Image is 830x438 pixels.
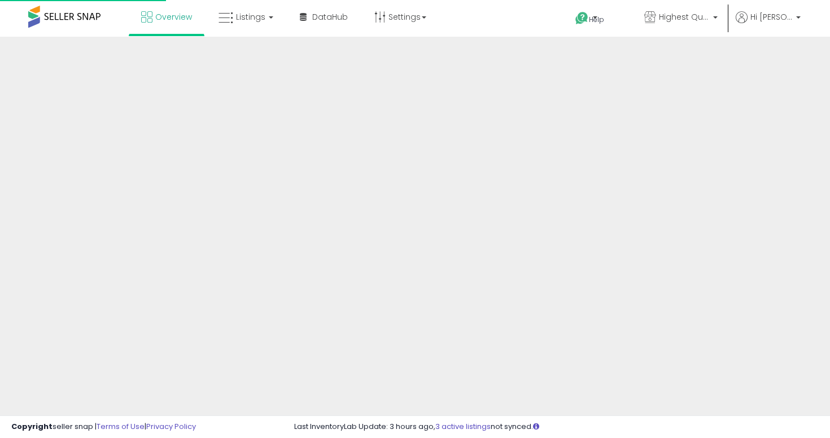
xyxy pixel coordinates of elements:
[566,3,626,37] a: Help
[435,421,491,432] a: 3 active listings
[236,11,265,23] span: Listings
[736,11,801,37] a: Hi [PERSON_NAME]
[659,11,710,23] span: Highest Quality Products
[312,11,348,23] span: DataHub
[533,423,539,430] i: Click here to read more about un-synced listings.
[294,422,819,432] div: Last InventoryLab Update: 3 hours ago, not synced.
[11,422,196,432] div: seller snap | |
[589,15,604,24] span: Help
[750,11,793,23] span: Hi [PERSON_NAME]
[97,421,145,432] a: Terms of Use
[11,421,53,432] strong: Copyright
[146,421,196,432] a: Privacy Policy
[575,11,589,25] i: Get Help
[155,11,192,23] span: Overview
